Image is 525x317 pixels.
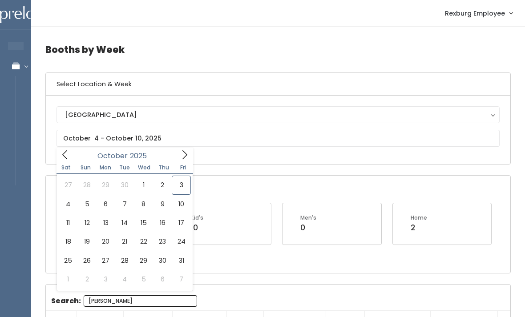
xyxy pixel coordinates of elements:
[115,165,134,170] span: Tue
[57,165,76,170] span: Sat
[77,232,96,251] span: October 19, 2025
[97,195,115,213] span: October 6, 2025
[190,214,203,222] div: Kid's
[153,213,172,232] span: October 16, 2025
[172,232,190,251] span: October 24, 2025
[97,213,115,232] span: October 13, 2025
[59,270,77,289] span: November 1, 2025
[59,176,77,194] span: September 27, 2025
[77,270,96,289] span: November 2, 2025
[115,232,134,251] span: October 21, 2025
[96,165,115,170] span: Mon
[97,251,115,270] span: October 27, 2025
[172,251,190,270] span: October 31, 2025
[411,214,427,222] div: Home
[59,213,77,232] span: October 11, 2025
[51,295,197,307] label: Search:
[172,176,190,194] span: October 3, 2025
[77,213,96,232] span: October 12, 2025
[65,110,491,120] div: [GEOGRAPHIC_DATA]
[134,251,153,270] span: October 29, 2025
[153,270,172,289] span: November 6, 2025
[172,195,190,213] span: October 10, 2025
[59,195,77,213] span: October 4, 2025
[153,232,172,251] span: October 23, 2025
[97,152,128,160] span: October
[134,195,153,213] span: October 8, 2025
[115,270,134,289] span: November 4, 2025
[190,222,203,233] div: 10
[57,106,500,123] button: [GEOGRAPHIC_DATA]
[172,213,190,232] span: October 17, 2025
[46,73,510,96] h6: Select Location & Week
[153,251,172,270] span: October 30, 2025
[134,232,153,251] span: October 22, 2025
[445,8,505,18] span: Rexburg Employee
[154,165,174,170] span: Thu
[115,251,134,270] span: October 28, 2025
[174,165,193,170] span: Fri
[59,251,77,270] span: October 25, 2025
[115,176,134,194] span: September 30, 2025
[97,270,115,289] span: November 3, 2025
[134,213,153,232] span: October 15, 2025
[128,150,154,161] input: Year
[153,176,172,194] span: October 2, 2025
[436,4,521,23] a: Rexburg Employee
[77,176,96,194] span: September 28, 2025
[172,270,190,289] span: November 7, 2025
[84,295,197,307] input: Search:
[57,130,500,147] input: October 4 - October 10, 2025
[153,195,172,213] span: October 9, 2025
[134,165,154,170] span: Wed
[411,222,427,233] div: 2
[134,176,153,194] span: October 1, 2025
[97,232,115,251] span: October 20, 2025
[59,232,77,251] span: October 18, 2025
[77,195,96,213] span: October 5, 2025
[45,37,511,62] h4: Booths by Week
[77,251,96,270] span: October 26, 2025
[134,270,153,289] span: November 5, 2025
[115,213,134,232] span: October 14, 2025
[300,214,316,222] div: Men's
[97,176,115,194] span: September 29, 2025
[115,195,134,213] span: October 7, 2025
[300,222,316,233] div: 0
[76,165,96,170] span: Sun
